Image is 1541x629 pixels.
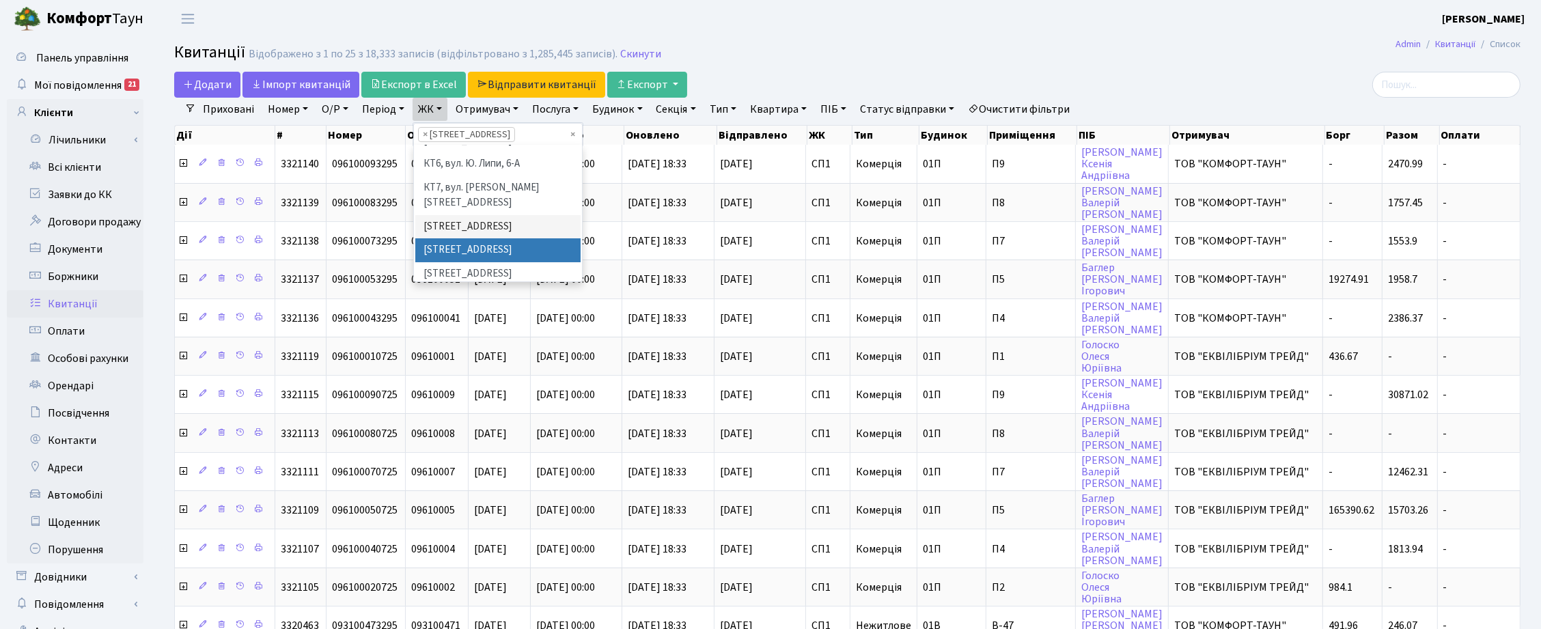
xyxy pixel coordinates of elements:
[992,466,1070,477] span: П7
[856,195,902,210] span: Комерція
[1388,311,1423,326] span: 2386.37
[1329,195,1333,210] span: -
[811,313,844,324] span: СП1
[415,215,581,239] li: [STREET_ADDRESS]
[281,234,319,249] span: 3321138
[807,126,852,145] th: ЖК
[570,128,575,141] span: Видалити всі елементи
[811,466,844,477] span: СП1
[1174,313,1316,324] span: ТОВ "КОМФОРТ-ТАУН"
[856,387,902,402] span: Комерція
[1329,349,1358,364] span: 436.67
[281,580,319,595] span: 3321105
[361,72,466,98] a: Експорт в Excel
[856,156,902,171] span: Комерція
[536,464,595,479] span: [DATE] 00:00
[720,544,800,555] span: [DATE]
[1388,387,1428,402] span: 30871.02
[720,389,800,400] span: [DATE]
[450,98,524,121] a: Отримувач
[923,387,941,402] span: 01П
[811,582,844,593] span: СП1
[1174,197,1316,208] span: ТОВ "КОМФОРТ-ТАУН"
[7,236,143,263] a: Документи
[281,156,319,171] span: 3321140
[992,389,1070,400] span: П9
[1372,72,1521,98] input: Пошук...
[628,426,686,441] span: [DATE] 18:33
[7,481,143,509] a: Автомобілі
[1440,126,1521,145] th: Оплати
[7,563,143,591] a: Довідники
[992,197,1070,208] span: П8
[856,580,902,595] span: Комерція
[474,503,507,518] span: [DATE]
[815,98,852,121] a: ПІБ
[281,195,319,210] span: 3321139
[628,234,686,249] span: [DATE] 18:33
[988,126,1077,145] th: Приміщення
[651,98,702,121] a: Секція
[411,426,455,441] span: 09610008
[357,98,410,121] a: Період
[411,349,455,364] span: 09610001
[1081,184,1163,222] a: [PERSON_NAME]Валерій[PERSON_NAME]
[7,72,143,99] a: Мої повідомлення21
[1081,299,1163,337] a: [PERSON_NAME]Валерій[PERSON_NAME]
[1174,274,1316,285] span: ТОВ "КОМФОРТ-ТАУН"
[1081,145,1163,183] a: [PERSON_NAME]КсеніяАндріївна
[411,387,455,402] span: 09610009
[415,152,581,176] li: КТ6, вул. Ю. Липи, 6-А
[1443,505,1514,516] span: -
[175,126,275,145] th: Дії
[923,311,941,326] span: 01П
[1325,126,1385,145] th: Борг
[275,126,327,145] th: #
[720,158,800,169] span: [DATE]
[717,126,807,145] th: Відправлено
[1174,389,1316,400] span: ТОВ "ЕКВІЛІБРІУМ ТРЕЙД"
[281,311,319,326] span: 3321136
[7,208,143,236] a: Договори продажу
[811,428,844,439] span: СП1
[423,128,428,141] span: ×
[811,544,844,555] span: СП1
[1388,349,1392,364] span: -
[174,40,245,64] span: Квитанції
[852,126,920,145] th: Тип
[536,349,595,364] span: [DATE] 00:00
[856,464,902,479] span: Комерція
[474,387,507,402] span: [DATE]
[1081,376,1163,414] a: [PERSON_NAME]КсеніяАндріївна
[7,154,143,181] a: Всі клієнти
[281,387,319,402] span: 3321115
[536,580,595,595] span: [DATE] 00:00
[628,349,686,364] span: [DATE] 18:33
[923,234,941,249] span: 01П
[720,313,800,324] span: [DATE]
[992,158,1070,169] span: П9
[1174,428,1316,439] span: ТОВ "ЕКВІЛІБРІУМ ТРЕЙД"
[962,98,1075,121] a: Очистити фільтри
[332,542,398,557] span: 096100040725
[1385,126,1440,145] th: Разом
[332,272,398,287] span: 096100053295
[745,98,812,121] a: Квартира
[811,236,844,247] span: СП1
[7,44,143,72] a: Панель управління
[1443,313,1514,324] span: -
[536,426,595,441] span: [DATE] 00:00
[474,542,507,557] span: [DATE]
[1329,542,1333,557] span: -
[1081,453,1163,491] a: [PERSON_NAME]Валерій[PERSON_NAME]
[36,51,128,66] span: Панель управління
[1329,156,1333,171] span: -
[536,503,595,518] span: [DATE] 00:00
[628,272,686,287] span: [DATE] 18:33
[46,8,112,29] b: Комфорт
[1388,156,1423,171] span: 2470.99
[332,349,398,364] span: 096100010725
[327,126,406,145] th: Номер
[1443,466,1514,477] span: -
[34,78,122,93] span: Мої повідомлення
